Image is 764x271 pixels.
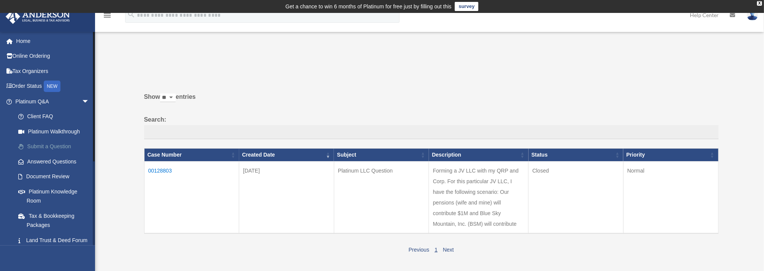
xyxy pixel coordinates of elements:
[160,94,176,102] select: Showentries
[747,10,758,21] img: User Pic
[455,2,478,11] a: survey
[623,162,718,234] td: Normal
[334,149,429,162] th: Subject: activate to sort column ascending
[623,149,718,162] th: Priority: activate to sort column ascending
[11,109,101,124] a: Client FAQ
[144,114,719,139] label: Search:
[435,247,438,253] a: 1
[103,11,112,20] i: menu
[144,149,239,162] th: Case Number: activate to sort column ascending
[11,154,97,169] a: Answered Questions
[127,10,135,19] i: search
[5,79,101,94] a: Order StatusNEW
[103,13,112,20] a: menu
[5,49,101,64] a: Online Ordering
[334,162,429,234] td: Platinum LLC Question
[5,94,101,109] a: Platinum Q&Aarrow_drop_down
[11,208,101,233] a: Tax & Bookkeeping Packages
[529,162,624,234] td: Closed
[11,184,101,208] a: Platinum Knowledge Room
[144,162,239,234] td: 00128803
[11,169,101,184] a: Document Review
[5,63,101,79] a: Tax Organizers
[3,9,72,24] img: Anderson Advisors Platinum Portal
[443,247,454,253] a: Next
[286,2,452,11] div: Get a chance to win 6 months of Platinum for free just by filling out this
[408,247,429,253] a: Previous
[239,149,334,162] th: Created Date: activate to sort column ascending
[144,92,719,110] label: Show entries
[429,149,529,162] th: Description: activate to sort column ascending
[11,139,101,154] a: Submit a Question
[429,162,529,234] td: Forming a JV LLC with my QRP and Corp. For this particular JV LLC, I have the following scenario:...
[529,149,624,162] th: Status: activate to sort column ascending
[5,33,101,49] a: Home
[11,124,101,139] a: Platinum Walkthrough
[239,162,334,234] td: [DATE]
[82,94,97,109] span: arrow_drop_down
[44,81,60,92] div: NEW
[144,125,719,139] input: Search:
[757,1,762,6] div: close
[11,233,101,248] a: Land Trust & Deed Forum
